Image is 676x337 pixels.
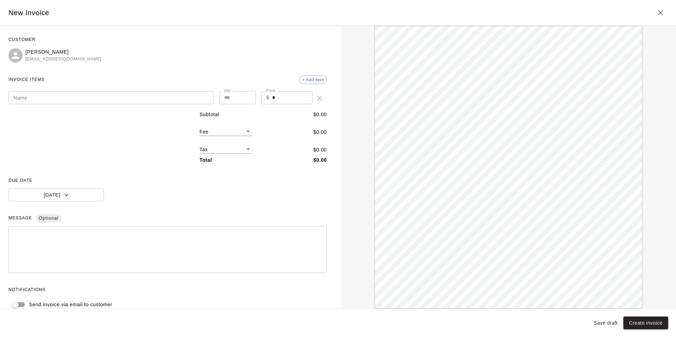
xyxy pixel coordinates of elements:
b: $ 0.00 [313,157,327,163]
span: NOTIFICATIONS [8,284,327,296]
p: $ 0.00 [313,129,327,136]
button: Close [653,6,668,20]
span: + Add item [299,77,326,82]
span: MESSAGE [8,213,327,224]
label: Price [266,88,275,93]
span: Optional [36,212,61,225]
p: [PERSON_NAME] [25,48,101,56]
span: DUE DATE [8,175,327,187]
span: [EMAIL_ADDRESS][DOMAIN_NAME] [25,56,101,63]
b: Total [199,157,212,163]
p: $ 0.00 [313,111,327,118]
button: Save draft [591,317,620,330]
p: $ [266,94,269,101]
p: Subtotal [199,111,219,118]
span: CUSTOMER [8,34,327,46]
h5: New Invoice [8,8,49,18]
div: + Add item [299,76,327,84]
p: Send invoice via email to customer [29,301,112,308]
label: Qty [224,88,231,93]
button: [DATE] [8,189,104,202]
p: $ 0.00 [313,146,327,154]
span: INVOICE ITEMS [8,74,45,85]
button: Create invoice [623,317,668,330]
